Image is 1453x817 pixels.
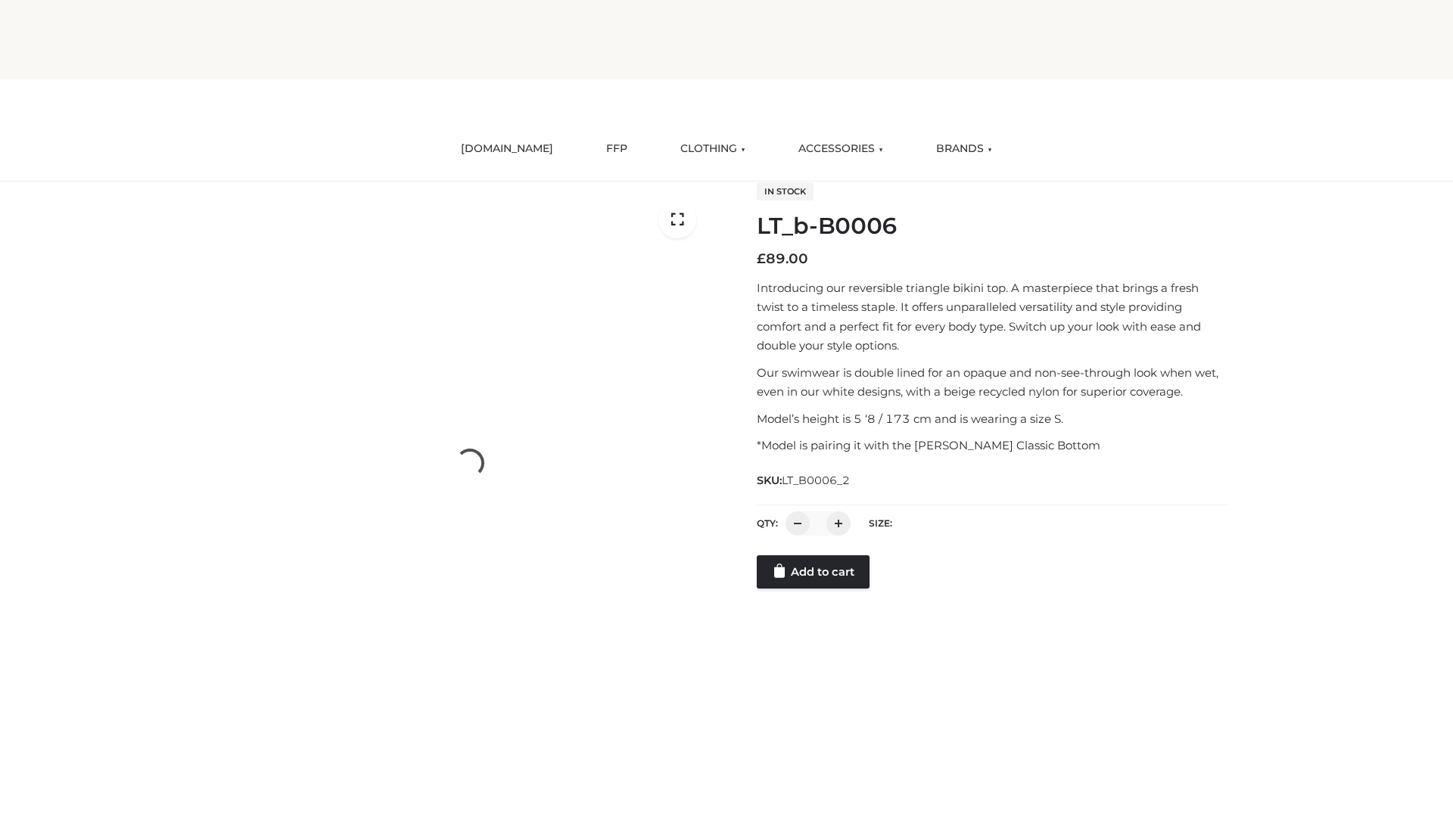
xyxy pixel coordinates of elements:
p: Model’s height is 5 ‘8 / 173 cm and is wearing a size S. [757,409,1228,429]
h1: LT_b-B0006 [757,213,1228,240]
label: QTY: [757,517,778,529]
label: Size: [869,517,892,529]
p: *Model is pairing it with the [PERSON_NAME] Classic Bottom [757,436,1228,455]
a: CLOTHING [669,132,757,166]
a: Add to cart [757,555,870,589]
a: BRANDS [925,132,1003,166]
span: In stock [757,182,814,200]
a: [DOMAIN_NAME] [450,132,565,166]
span: £ [757,250,766,267]
p: Introducing our reversible triangle bikini top. A masterpiece that brings a fresh twist to a time... [757,278,1228,356]
span: SKU: [757,471,851,489]
a: ACCESSORIES [787,132,895,166]
a: FFP [595,132,639,166]
bdi: 89.00 [757,250,808,267]
span: LT_B0006_2 [782,474,850,487]
p: Our swimwear is double lined for an opaque and non-see-through look when wet, even in our white d... [757,363,1228,402]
